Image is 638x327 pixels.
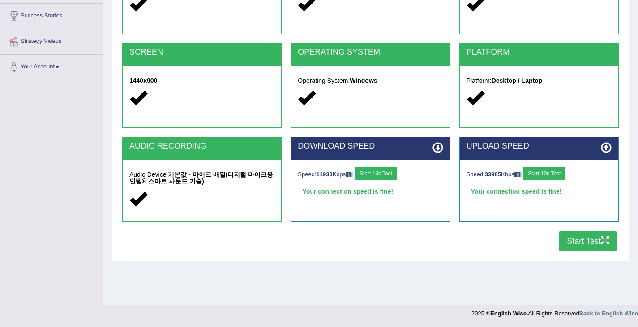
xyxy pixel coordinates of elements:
[559,231,617,251] button: Start Test
[579,310,638,317] a: Back to English Wise
[485,171,501,178] strong: 33985
[129,48,274,57] h2: SCREEN
[471,305,638,318] div: 2025 © All Rights Reserved
[467,77,612,84] h5: Platform:
[298,167,443,183] div: Speed: Kbps
[129,77,157,84] strong: 1440x900
[467,142,612,151] h2: UPLOAD SPEED
[0,55,103,77] a: Your Account
[0,29,103,51] a: Strategy Videos
[298,142,443,151] h2: DOWNLOAD SPEED
[492,77,543,84] strong: Desktop / Laptop
[346,172,353,177] img: ajax-loader-fb-connection.gif
[490,310,528,317] strong: English Wise.
[467,167,612,183] div: Speed: Kbps
[298,77,443,84] h5: Operating System:
[355,167,397,180] button: Start 10s Test
[129,171,273,185] strong: 기본값 - 마이크 배열(디지털 마이크용 인텔® 스마트 사운드 기술)
[514,172,522,177] img: ajax-loader-fb-connection.gif
[467,48,612,57] h2: PLATFORM
[298,48,443,57] h2: OPERATING SYSTEM
[129,171,274,185] h5: Audio Device:
[129,142,274,151] h2: AUDIO RECORDING
[317,171,333,178] strong: 11933
[467,185,612,198] div: Your connection speed is fine!
[0,4,103,26] a: Success Stories
[298,185,443,198] div: Your connection speed is fine!
[523,167,565,180] button: Start 10s Test
[350,77,377,84] strong: Windows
